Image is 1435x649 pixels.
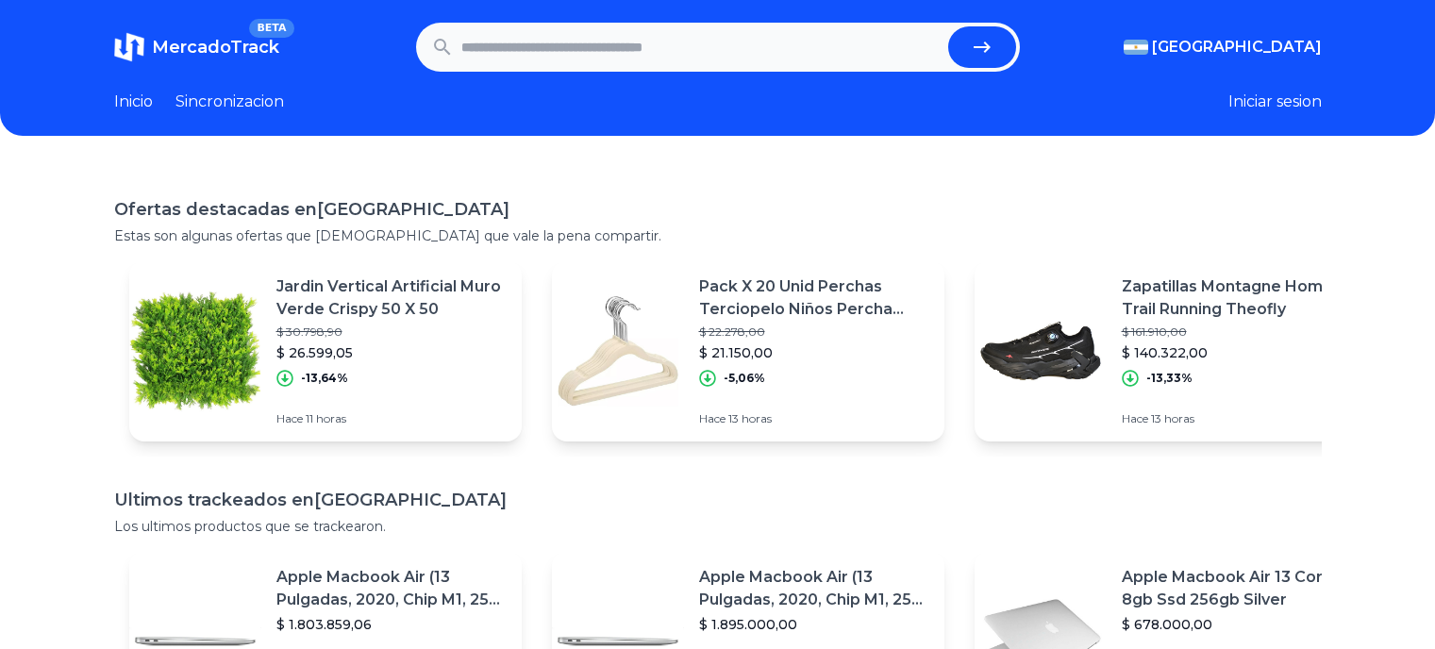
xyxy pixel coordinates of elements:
p: Apple Macbook Air (13 Pulgadas, 2020, Chip M1, 256 Gb De Ssd, 8 Gb De Ram) - Plata [699,566,929,611]
p: -13,64% [301,371,348,386]
a: Sincronizacion [175,91,284,113]
button: Iniciar sesion [1228,91,1322,113]
a: Featured imageZapatillas Montagne Hombre Trail Running Theofly$ 161.910,00$ 140.322,00-13,33%Hace... [975,260,1367,441]
p: Apple Macbook Air (13 Pulgadas, 2020, Chip M1, 256 Gb De Ssd, 8 Gb De Ram) - Plata [276,566,507,611]
p: Hace 13 horas [699,411,929,426]
p: Apple Macbook Air 13 Core I5 8gb Ssd 256gb Silver [1122,566,1352,611]
p: -13,33% [1146,371,1193,386]
img: MercadoTrack [114,32,144,62]
a: Featured imageJardin Vertical Artificial Muro Verde Crispy 50 X 50$ 30.798,90$ 26.599,05-13,64%Ha... [129,260,522,441]
p: Hace 13 horas [1122,411,1352,426]
p: Jardin Vertical Artificial Muro Verde Crispy 50 X 50 [276,275,507,321]
p: $ 1.803.859,06 [276,615,507,634]
p: $ 140.322,00 [1122,343,1352,362]
p: $ 22.278,00 [699,324,929,340]
p: $ 21.150,00 [699,343,929,362]
p: -5,06% [724,371,765,386]
p: Pack X 20 Unid Perchas Terciopelo Niños Percha Chica Colores [699,275,929,321]
img: Featured image [552,285,684,417]
h1: Ofertas destacadas en [GEOGRAPHIC_DATA] [114,196,1322,223]
a: Featured imagePack X 20 Unid Perchas Terciopelo Niños Percha Chica Colores$ 22.278,00$ 21.150,00-... [552,260,944,441]
button: [GEOGRAPHIC_DATA] [1124,36,1322,58]
span: [GEOGRAPHIC_DATA] [1152,36,1322,58]
p: Los ultimos productos que se trackearon. [114,517,1322,536]
p: Estas son algunas ofertas que [DEMOGRAPHIC_DATA] que vale la pena compartir. [114,226,1322,245]
img: Featured image [975,285,1107,417]
p: $ 161.910,00 [1122,324,1352,340]
span: BETA [249,19,293,38]
a: MercadoTrackBETA [114,32,279,62]
p: $ 1.895.000,00 [699,615,929,634]
a: Inicio [114,91,153,113]
p: $ 678.000,00 [1122,615,1352,634]
span: MercadoTrack [152,37,279,58]
p: Zapatillas Montagne Hombre Trail Running Theofly [1122,275,1352,321]
img: Featured image [129,285,261,417]
p: $ 26.599,05 [276,343,507,362]
h1: Ultimos trackeados en [GEOGRAPHIC_DATA] [114,487,1322,513]
img: Argentina [1124,40,1148,55]
p: $ 30.798,90 [276,324,507,340]
p: Hace 11 horas [276,411,507,426]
